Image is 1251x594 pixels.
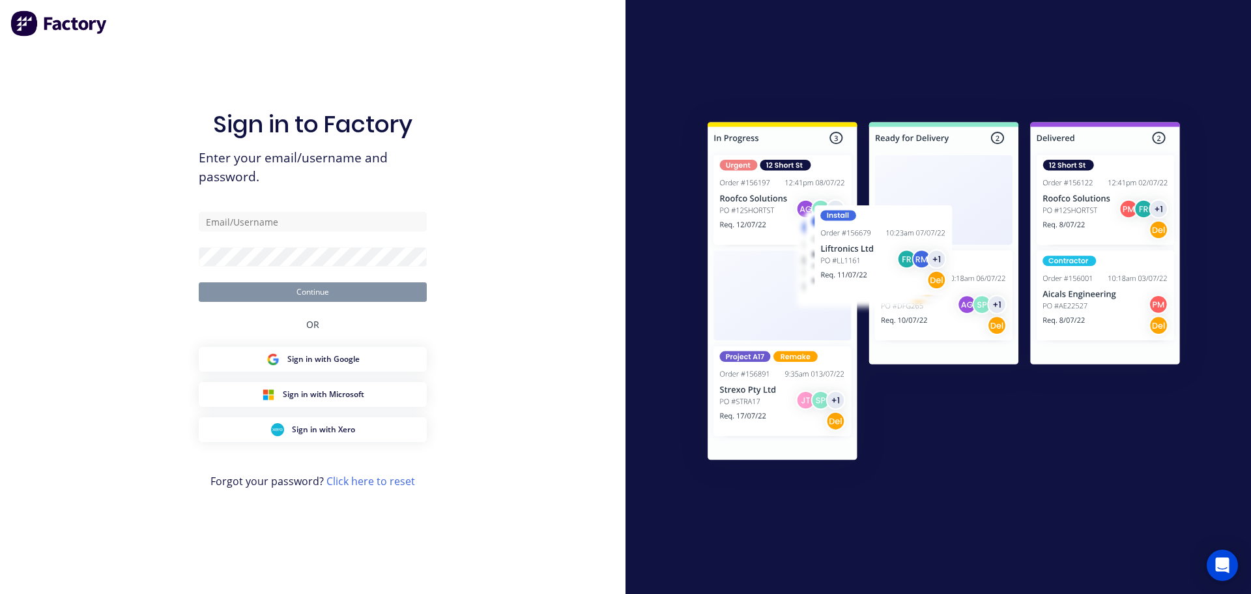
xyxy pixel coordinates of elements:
img: Xero Sign in [271,423,284,436]
button: Google Sign inSign in with Google [199,347,427,372]
img: Sign in [679,96,1209,491]
button: Microsoft Sign inSign in with Microsoft [199,382,427,407]
div: Open Intercom Messenger [1207,550,1238,581]
span: Sign in with Microsoft [283,389,364,400]
span: Sign in with Google [287,353,360,365]
a: Click here to reset [326,474,415,488]
h1: Sign in to Factory [213,110,412,138]
img: Factory [10,10,108,37]
span: Enter your email/username and password. [199,149,427,186]
span: Sign in with Xero [292,424,355,436]
input: Email/Username [199,212,427,231]
div: OR [306,302,319,347]
span: Forgot your password? [210,473,415,489]
img: Google Sign in [266,353,280,366]
button: Continue [199,282,427,302]
img: Microsoft Sign in [262,388,275,401]
button: Xero Sign inSign in with Xero [199,417,427,442]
